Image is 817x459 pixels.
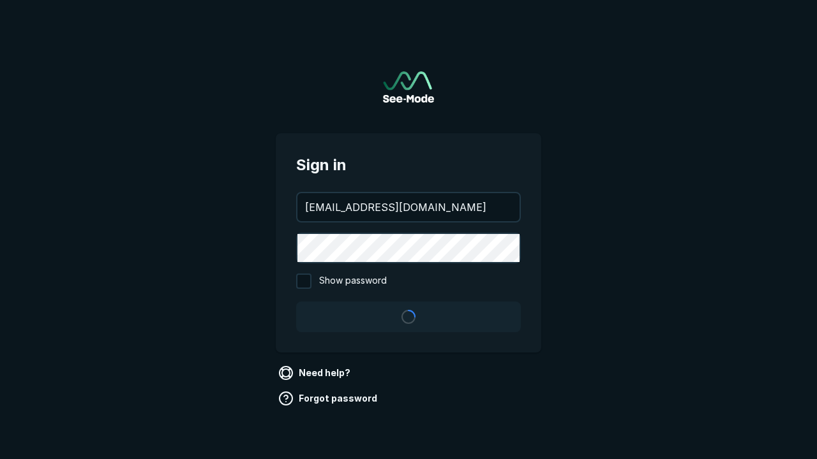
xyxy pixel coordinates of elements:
img: See-Mode Logo [383,71,434,103]
a: Forgot password [276,388,382,409]
input: your@email.com [297,193,520,221]
span: Show password [319,273,387,289]
a: Go to sign in [383,71,434,103]
a: Need help? [276,363,356,383]
span: Sign in [296,154,521,177]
